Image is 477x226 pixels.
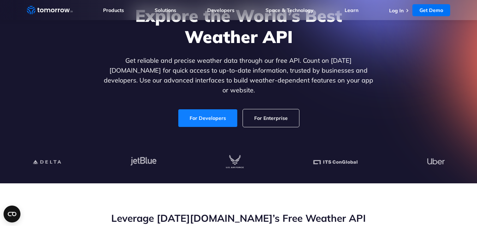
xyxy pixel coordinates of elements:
[243,109,299,127] a: For Enterprise
[103,7,124,13] a: Products
[389,7,404,14] a: Log In
[4,206,20,222] button: Open CMP widget
[27,212,451,225] h2: Leverage [DATE][DOMAIN_NAME]’s Free Weather API
[345,7,358,13] a: Learn
[412,4,450,16] a: Get Demo
[178,109,237,127] a: For Developers
[266,7,314,13] a: Space & Technology
[207,7,234,13] a: Developers
[27,5,73,16] a: Home link
[102,5,375,47] h1: Explore the World’s Best Weather API
[155,7,176,13] a: Solutions
[102,56,375,95] p: Get reliable and precise weather data through our free API. Count on [DATE][DOMAIN_NAME] for quic...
